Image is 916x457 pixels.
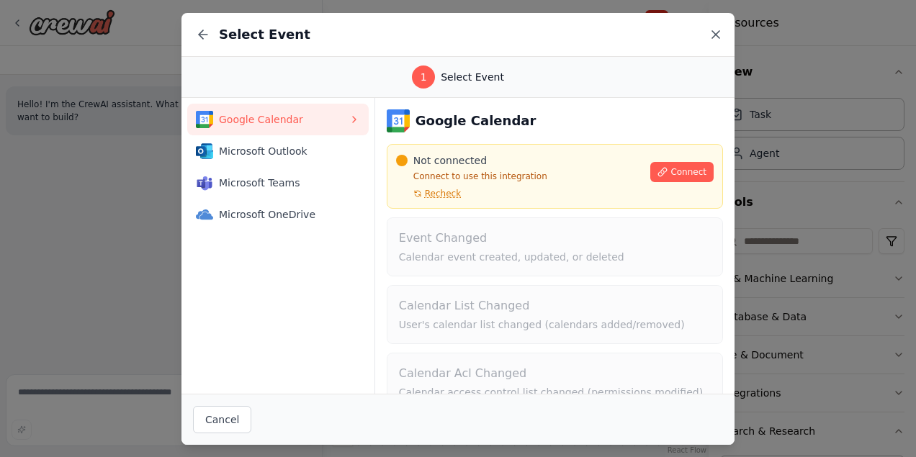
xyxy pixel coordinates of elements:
button: Microsoft OneDriveMicrosoft OneDrive [187,199,369,230]
span: Not connected [413,153,487,168]
h3: Google Calendar [416,111,536,131]
img: Microsoft Outlook [196,142,213,160]
p: User's calendar list changed (calendars added/removed) [399,317,711,332]
span: Microsoft Teams [219,176,349,190]
p: Connect to use this integration [396,171,642,182]
span: Recheck [425,188,461,199]
h2: Select Event [219,24,310,45]
button: Event ChangedCalendar event created, updated, or deleted [387,217,723,276]
h4: Calendar Acl Changed [399,365,711,382]
div: 1 [412,65,435,89]
button: Microsoft TeamsMicrosoft Teams [187,167,369,199]
img: Microsoft OneDrive [196,206,213,223]
button: Connect [650,162,714,182]
button: Microsoft OutlookMicrosoft Outlook [187,135,369,167]
button: Google CalendarGoogle Calendar [187,104,369,135]
button: Cancel [193,406,251,433]
p: Calendar access control list changed (permissions modified) [399,385,711,399]
span: Google Calendar [219,112,349,127]
span: Microsoft Outlook [219,144,349,158]
button: Calendar Acl ChangedCalendar access control list changed (permissions modified) [387,353,723,412]
img: Google Calendar [196,111,213,128]
span: Microsoft OneDrive [219,207,349,222]
img: Microsoft Teams [196,174,213,191]
span: Select Event [441,70,504,84]
p: Calendar event created, updated, or deleted [399,250,711,264]
button: Calendar List ChangedUser's calendar list changed (calendars added/removed) [387,285,723,344]
h4: Calendar List Changed [399,297,711,315]
span: Connect [670,166,706,178]
button: Recheck [396,188,461,199]
h4: Event Changed [399,230,711,247]
img: Google Calendar [387,109,410,132]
